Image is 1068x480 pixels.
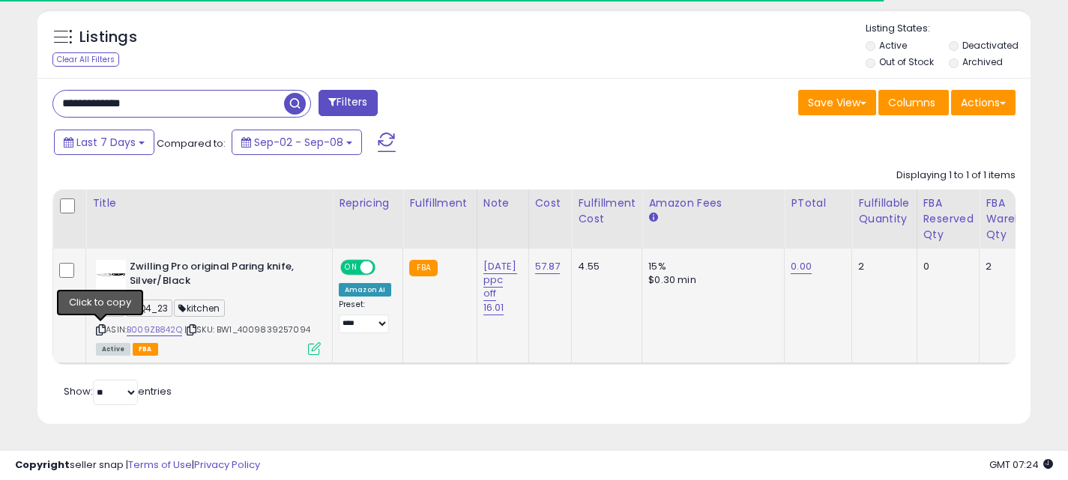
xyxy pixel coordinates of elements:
th: CSV column name: cust_attr_1_PTotal [785,189,852,249]
button: Columns [878,90,949,115]
div: PTotal [791,195,845,211]
span: Columns [888,95,935,110]
span: Compared to: [157,136,226,151]
div: 2 [858,260,905,273]
span: Last 7 Days [76,135,136,150]
div: Fulfillment [409,195,470,211]
label: Archived [962,55,1003,68]
label: Deactivated [962,39,1019,52]
div: FBA Warehouse Qty [986,195,1048,243]
div: Note [483,195,522,211]
span: Q4_23 [126,300,172,317]
img: 21lYb5NqsrL._SL40_.jpg [96,260,126,290]
div: 4.55 [578,260,630,273]
label: Out of Stock [879,55,934,68]
span: All listings currently available for purchase on Amazon [96,343,130,356]
a: Terms of Use [128,458,192,472]
div: Fulfillment Cost [578,195,636,227]
div: Amazon Fees [648,195,778,211]
div: seller snap | | [15,458,260,473]
span: CE [96,300,124,317]
button: Filters [319,90,377,116]
button: Last 7 Days [54,130,154,155]
div: Title [92,195,326,211]
span: ON [342,261,360,274]
span: | SKU: BW1_4009839257094 [184,323,310,335]
div: 2 [986,260,1043,273]
button: Actions [951,90,1016,115]
button: Save View [798,90,876,115]
span: Show: entries [64,384,172,398]
span: FBA [133,343,158,356]
a: B009ZB842Q [127,323,182,336]
div: Amazon AI [339,283,391,297]
div: $0.30 min [648,273,773,287]
div: Fulfillable Quantity [858,195,910,227]
span: Sep-02 - Sep-08 [254,135,343,150]
span: OFF [373,261,397,274]
span: 2025-09-16 07:24 GMT [989,458,1053,472]
div: Clear All Filters [52,52,119,67]
div: 0 [923,260,968,273]
small: Amazon Fees. [648,211,657,225]
strong: Copyright [15,458,70,472]
div: Cost [535,195,566,211]
b: Zwilling Pro original Paring knife, Silver/Black [130,260,312,291]
div: Repricing [339,195,396,211]
a: 57.87 [535,259,561,274]
div: ASIN: [96,260,321,353]
small: FBA [409,260,437,276]
a: 0.00 [791,259,812,274]
div: 15% [648,260,773,273]
span: kitchen [174,300,224,317]
button: Sep-02 - Sep-08 [232,130,362,155]
div: FBA Reserved Qty [923,195,974,243]
label: Active [879,39,907,52]
p: Listing States: [866,22,1031,36]
div: Preset: [339,300,391,333]
a: [DATE] ppc off 16.01 [483,259,517,315]
h5: Listings [79,27,137,48]
a: Privacy Policy [194,458,260,472]
div: Displaying 1 to 1 of 1 items [896,168,1016,183]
